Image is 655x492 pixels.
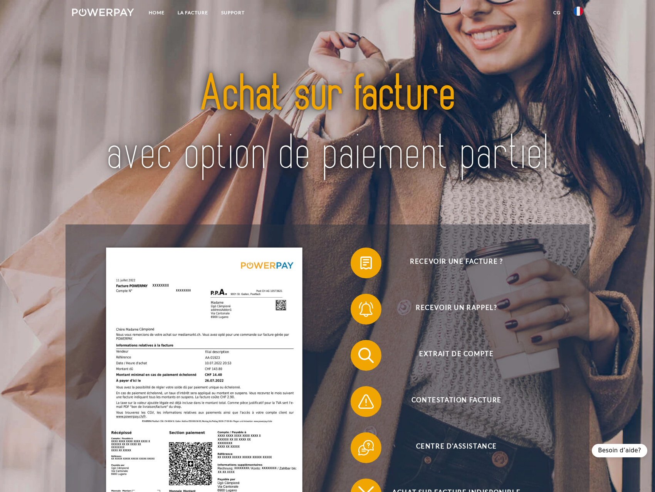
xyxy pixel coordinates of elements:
a: Home [142,6,171,20]
span: Contestation Facture [362,386,551,417]
div: Besoin d’aide? [592,444,647,457]
a: CG [547,6,567,20]
button: Extrait de compte [351,340,551,371]
button: Recevoir une facture ? [351,248,551,278]
button: Contestation Facture [351,386,551,417]
img: qb_warning.svg [356,392,376,411]
a: LA FACTURE [171,6,215,20]
img: title-powerpay_fr.svg [97,49,558,199]
a: Support [215,6,251,20]
span: Recevoir un rappel? [362,294,551,325]
span: Recevoir une facture ? [362,248,551,278]
button: Centre d'assistance [351,432,551,463]
span: Centre d'assistance [362,432,551,463]
img: logo-powerpay-white.svg [72,8,134,16]
img: qb_search.svg [356,346,376,365]
img: fr [574,7,583,16]
span: Extrait de compte [362,340,551,371]
button: Recevoir un rappel? [351,294,551,325]
img: qb_help.svg [356,438,376,457]
img: qb_bell.svg [356,300,376,319]
img: qb_bill.svg [356,253,376,273]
